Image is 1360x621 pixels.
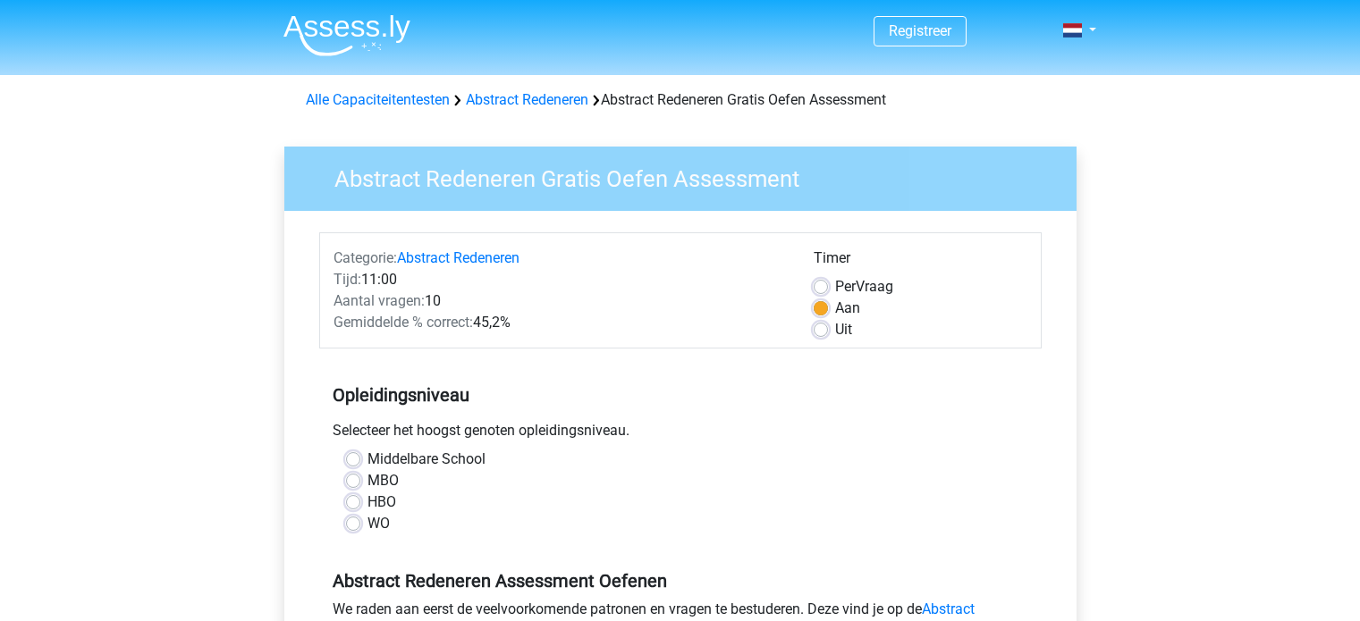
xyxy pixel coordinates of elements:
label: HBO [367,491,396,513]
label: Vraag [835,276,893,298]
label: Aan [835,298,860,319]
h3: Abstract Redeneren Gratis Oefen Assessment [313,158,1063,193]
div: Selecteer het hoogst genoten opleidingsniveau. [319,420,1042,449]
div: 10 [320,290,800,312]
label: MBO [367,470,399,491]
label: Middelbare School [367,449,486,470]
label: WO [367,513,390,534]
h5: Abstract Redeneren Assessment Oefenen [333,570,1028,592]
a: Alle Capaciteitentesten [306,91,450,108]
div: Abstract Redeneren Gratis Oefen Assessment [299,89,1062,111]
div: 45,2% [320,312,800,333]
div: Timer [814,248,1027,276]
span: Categorie: [334,249,397,266]
a: Abstract Redeneren [397,249,520,266]
span: Aantal vragen: [334,292,425,309]
h5: Opleidingsniveau [333,377,1028,413]
span: Gemiddelde % correct: [334,314,473,331]
a: Registreer [889,22,951,39]
label: Uit [835,319,852,340]
img: Assessly [283,14,410,56]
a: Abstract Redeneren [466,91,588,108]
div: 11:00 [320,269,800,290]
span: Per [835,278,856,295]
span: Tijd: [334,271,361,288]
